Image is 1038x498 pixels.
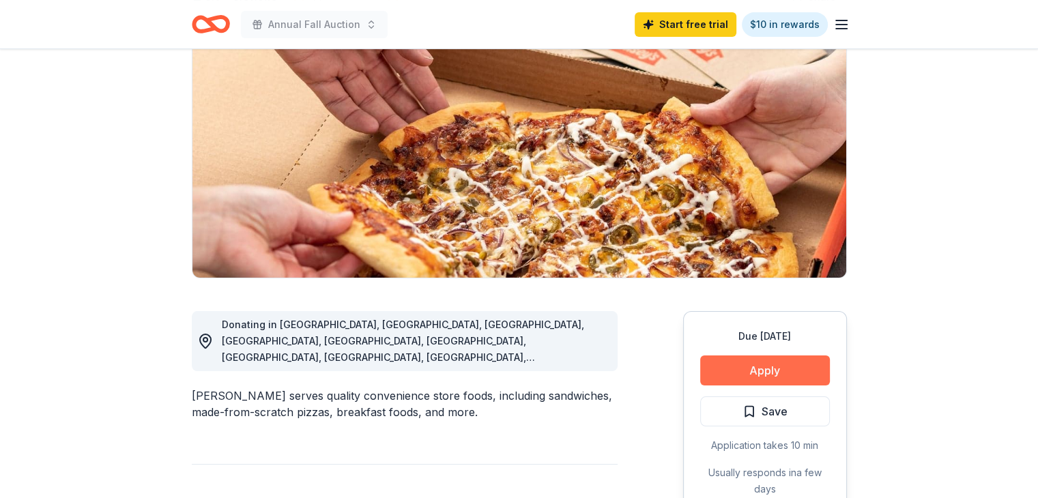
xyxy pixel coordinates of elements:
button: Apply [700,355,830,385]
span: Annual Fall Auction [268,16,360,33]
div: Application takes 10 min [700,437,830,454]
span: Save [762,402,788,420]
div: Usually responds in a few days [700,465,830,497]
a: Start free trial [635,12,736,37]
a: $10 in rewards [742,12,828,37]
button: Save [700,396,830,426]
img: Image for Casey's [192,17,846,278]
div: Due [DATE] [700,328,830,345]
span: Donating in [GEOGRAPHIC_DATA], [GEOGRAPHIC_DATA], [GEOGRAPHIC_DATA], [GEOGRAPHIC_DATA], [GEOGRAPH... [222,319,584,412]
a: Home [192,8,230,40]
button: Annual Fall Auction [241,11,388,38]
div: [PERSON_NAME] serves quality convenience store foods, including sandwiches, made-from-scratch piz... [192,387,618,420]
